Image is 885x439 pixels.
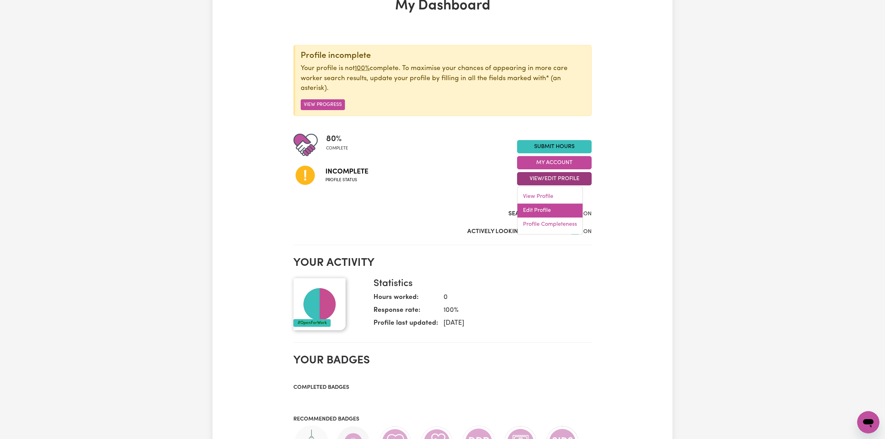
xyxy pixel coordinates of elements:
div: #OpenForWork [293,319,331,327]
span: ON [583,211,592,217]
dd: 100 % [438,306,586,316]
label: Actively Looking for Clients [467,227,561,236]
dd: 0 [438,293,586,303]
a: Submit Hours [517,140,592,153]
span: ON [583,229,592,234]
h2: Your activity [293,256,592,270]
span: Incomplete [325,167,368,177]
span: Profile status [325,177,368,183]
dd: [DATE] [438,318,586,329]
span: 80 % [326,133,348,145]
h3: Completed badges [293,384,592,391]
div: View/Edit Profile [517,187,583,235]
div: Profile completeness: 80% [326,133,354,157]
button: View Progress [301,99,345,110]
a: View Profile [517,190,583,204]
dt: Response rate: [374,306,438,318]
h3: Statistics [374,278,586,290]
span: complete [326,145,348,152]
p: Your profile is not complete. To maximise your chances of appearing in more care worker search re... [301,64,586,94]
h2: Your badges [293,354,592,367]
dt: Profile last updated: [374,318,438,331]
h3: Recommended badges [293,416,592,423]
u: 100% [355,65,370,72]
img: Your profile picture [293,278,346,330]
a: Profile Completeness [517,218,583,232]
div: Profile incomplete [301,51,586,61]
button: My Account [517,156,592,169]
button: View/Edit Profile [517,172,592,185]
dt: Hours worked: [374,293,438,306]
label: Search Visibility [508,209,561,218]
iframe: Button to launch messaging window [857,411,879,433]
a: Edit Profile [517,204,583,218]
